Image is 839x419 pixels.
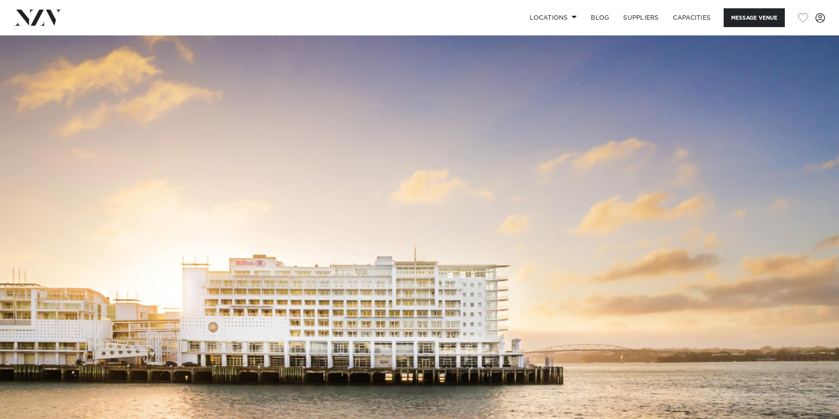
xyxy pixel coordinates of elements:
[14,10,62,25] img: nzv-logo.png
[584,8,616,27] a: BLOG
[523,8,584,27] a: Locations
[724,8,785,27] button: Message Venue
[616,8,666,27] a: SUPPLIERS
[666,8,718,27] a: Capacities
